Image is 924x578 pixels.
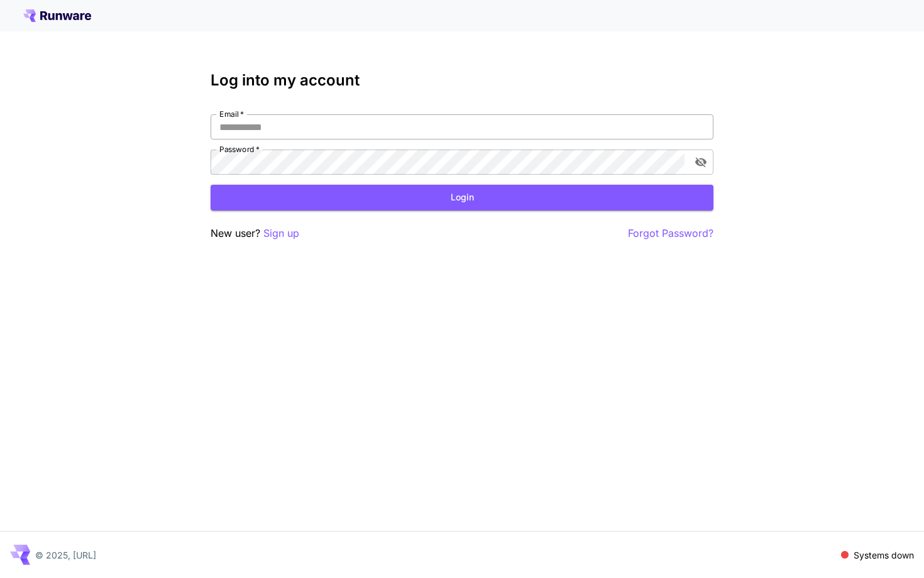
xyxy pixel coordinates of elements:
[628,226,713,241] button: Forgot Password?
[219,109,244,119] label: Email
[690,151,712,173] button: toggle password visibility
[854,548,914,562] p: Systems down
[211,226,299,241] p: New user?
[263,226,299,241] button: Sign up
[35,548,96,562] p: © 2025, [URL]
[211,72,713,89] h3: Log into my account
[211,185,713,210] button: Login
[219,144,260,155] label: Password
